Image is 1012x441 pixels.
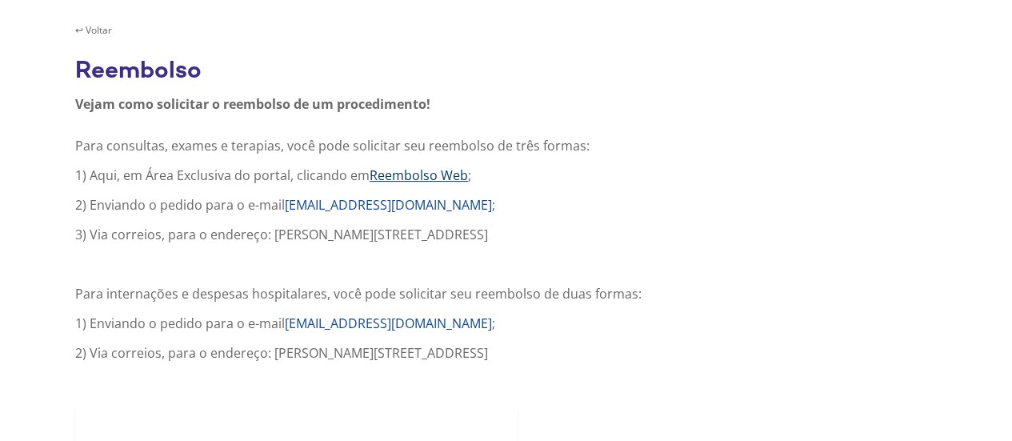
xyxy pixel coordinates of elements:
[285,196,492,214] a: [EMAIL_ADDRESS][DOMAIN_NAME]
[75,166,949,184] p: 1) Aqui, em Área Exclusiva do portal, clicando em ;
[75,226,949,243] p: 3) Via correios, para o endereço: [PERSON_NAME][STREET_ADDRESS]
[75,137,949,154] p: Para consultas, exames e terapias, você pode solicitar seu reembolso de três formas:
[75,285,949,303] p: Para internações e despesas hospitalares, você pode solicitar seu reembolso de duas formas:
[75,315,949,332] p: 1) Enviando o pedido para o e-mail ;
[75,95,430,113] b: Vejam como solicitar o reembolso de um procedimento!
[75,23,949,37] section: <span lang="pt-BR" dir="ltr">Visualizador do Conteúdo da Web</span>
[75,57,949,83] h1: Reembolso
[75,344,949,362] p: 2) Via correios, para o endereço: [PERSON_NAME][STREET_ADDRESS]
[75,49,949,403] section: <span lang="pt-BR" dir="ltr">Visualizador do Conteúdo da Web</span> 1
[75,196,949,214] p: 2) Enviando o pedido para o e-mail ;
[75,23,112,37] a: ↩ Voltar
[285,315,492,332] a: [EMAIL_ADDRESS][DOMAIN_NAME]
[370,166,468,184] a: Reembolso Web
